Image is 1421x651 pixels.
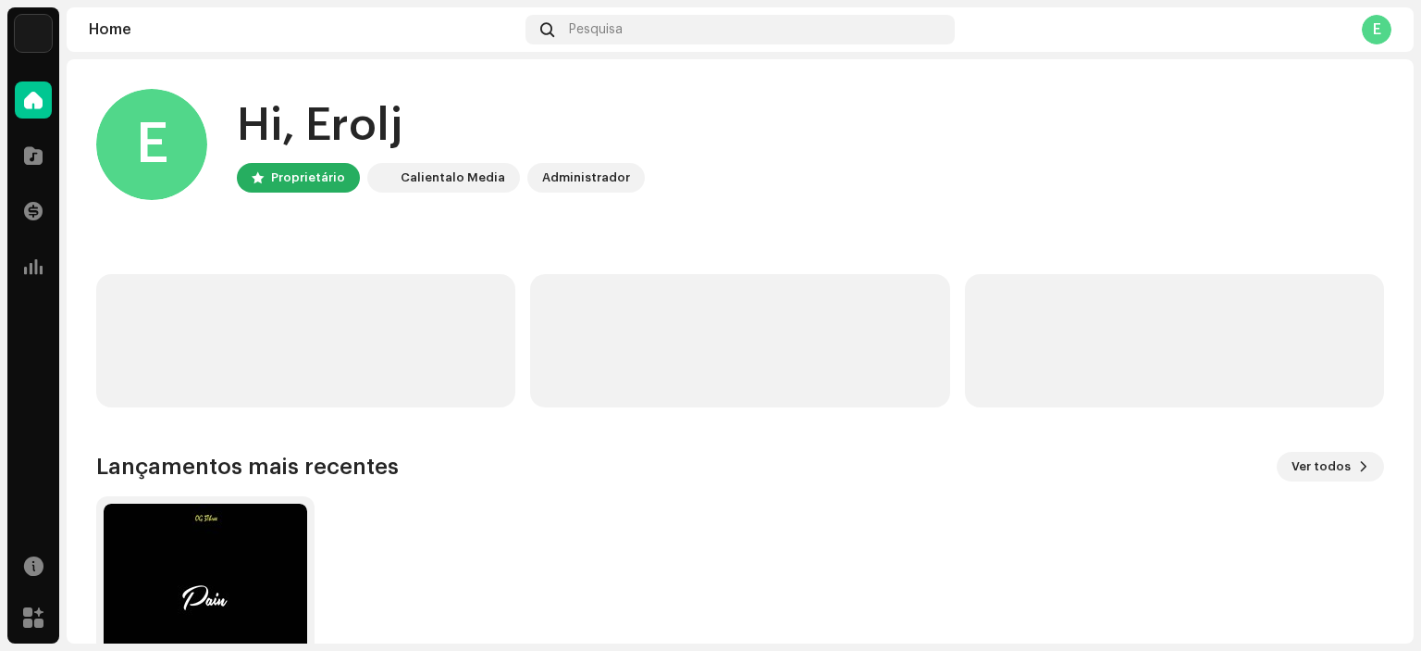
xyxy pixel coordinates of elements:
[96,452,399,482] h3: Lançamentos mais recentes
[1291,448,1351,485] span: Ver todos
[89,22,518,37] div: Home
[15,15,52,52] img: 4d5a508c-c80f-4d99-b7fb-82554657661d
[96,89,207,200] div: E
[542,167,630,189] div: Administrador
[371,167,393,189] img: 4d5a508c-c80f-4d99-b7fb-82554657661d
[1277,452,1384,482] button: Ver todos
[271,167,345,189] div: Proprietário
[569,22,623,37] span: Pesquisa
[401,167,505,189] div: Calientalo Media
[1362,15,1391,44] div: E
[237,96,645,156] div: Hi, Erolj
